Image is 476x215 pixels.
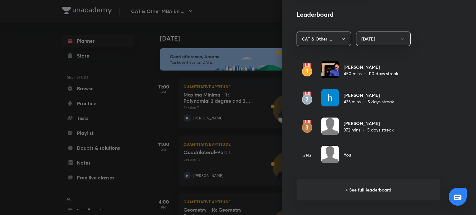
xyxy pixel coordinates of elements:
h6: You [344,152,351,158]
img: Avatar [321,118,339,135]
h6: [PERSON_NAME] [344,120,394,127]
h6: [PERSON_NAME] [344,92,394,98]
button: CAT & Other ... [297,32,351,46]
img: rank2.svg [297,92,318,105]
p: 433 mins • 5 days streak [344,98,394,105]
h6: + See full leaderboard [297,179,440,200]
button: [DATE] [356,32,411,46]
img: rank1.svg [297,63,318,77]
img: Avatar [321,146,339,163]
h6: [PERSON_NAME] [344,64,398,70]
h6: #162 [297,152,318,158]
p: 372 mins • 5 days streak [344,127,394,133]
img: Avatar [321,61,339,78]
img: Avatar [321,89,339,106]
h4: Leaderboard [297,10,440,19]
p: 450 mins • 110 days streak [344,70,398,77]
img: rank3.svg [297,120,318,133]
